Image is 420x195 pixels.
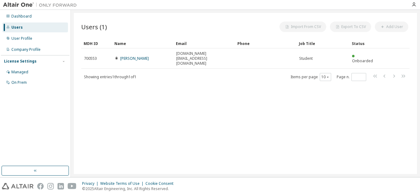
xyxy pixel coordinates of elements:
button: Add User [375,22,408,32]
img: linkedin.svg [57,183,64,189]
div: Website Terms of Use [100,181,145,186]
button: Import From CSV [279,22,326,32]
div: Status [352,39,378,48]
img: facebook.svg [37,183,44,189]
div: Name [114,39,171,48]
span: Items per page [291,73,331,81]
div: User Profile [11,36,32,41]
img: altair_logo.svg [2,183,34,189]
div: Privacy [82,181,100,186]
span: 700553 [84,56,97,61]
p: © 2025 Altair Engineering, Inc. All Rights Reserved. [82,186,177,191]
div: Cookie Consent [145,181,177,186]
span: Users (1) [81,22,107,31]
button: 10 [321,75,330,79]
div: Users [11,25,23,30]
div: On Prem [11,80,27,85]
span: Showing entries 1 through 1 of 1 [84,74,137,79]
div: Job Title [299,39,347,48]
button: Export To CSV [330,22,371,32]
div: Company Profile [11,47,41,52]
a: [PERSON_NAME] [120,56,149,61]
div: MDH ID [84,39,109,48]
span: [DOMAIN_NAME][EMAIL_ADDRESS][DOMAIN_NAME] [176,51,232,66]
span: Student [299,56,313,61]
div: Email [176,39,232,48]
div: Phone [237,39,294,48]
div: License Settings [4,59,37,64]
img: Altair One [3,2,80,8]
div: Dashboard [11,14,32,19]
img: youtube.svg [68,183,77,189]
span: Page n. [337,73,366,81]
div: Managed [11,70,28,75]
span: Onboarded [352,58,373,63]
img: instagram.svg [47,183,54,189]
